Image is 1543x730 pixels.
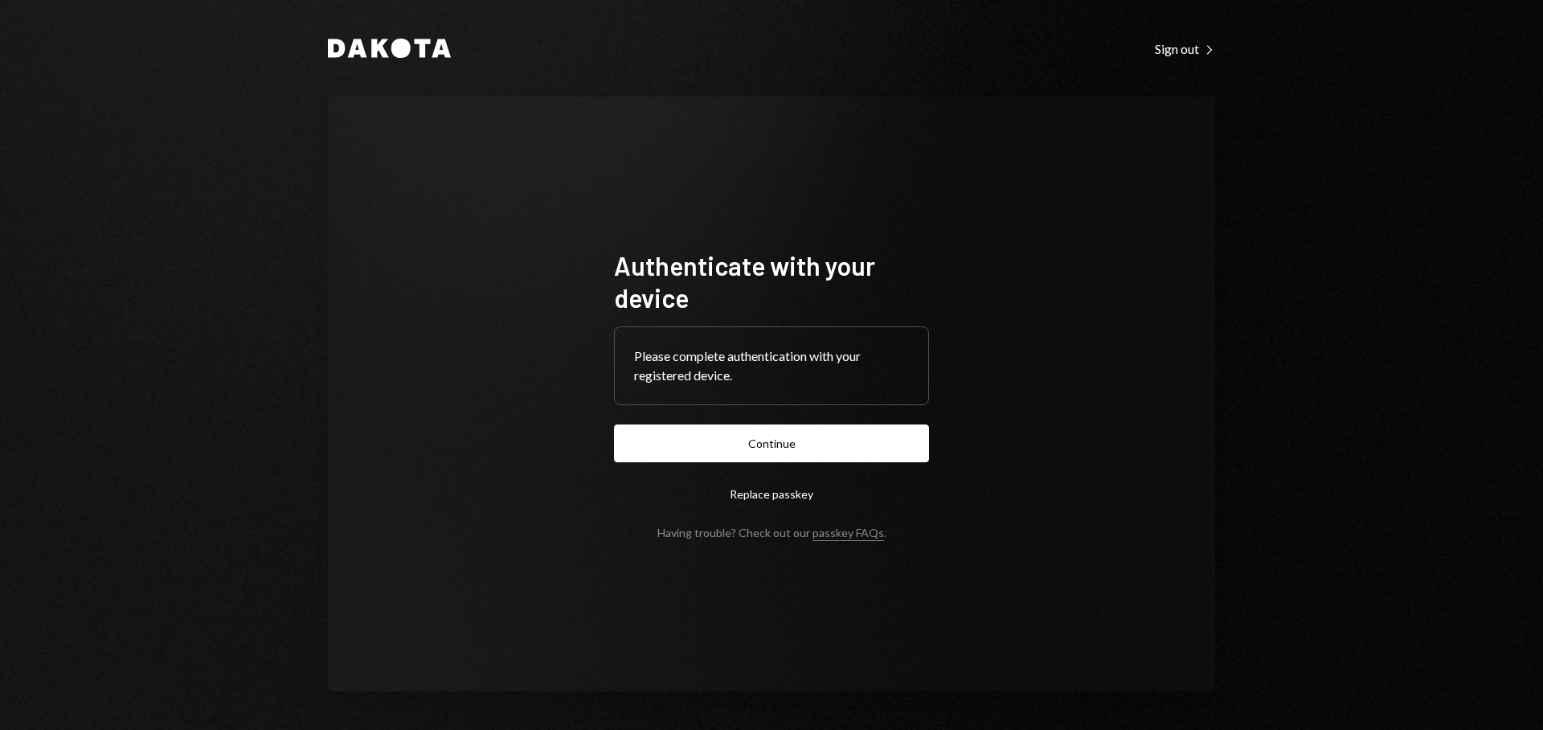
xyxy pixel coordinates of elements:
[1155,41,1215,57] div: Sign out
[614,475,929,513] button: Replace passkey
[1155,39,1215,57] a: Sign out
[614,424,929,462] button: Continue
[614,249,929,314] h1: Authenticate with your device
[657,526,886,539] div: Having trouble? Check out our .
[634,347,909,385] div: Please complete authentication with your registered device.
[812,526,884,541] a: passkey FAQs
